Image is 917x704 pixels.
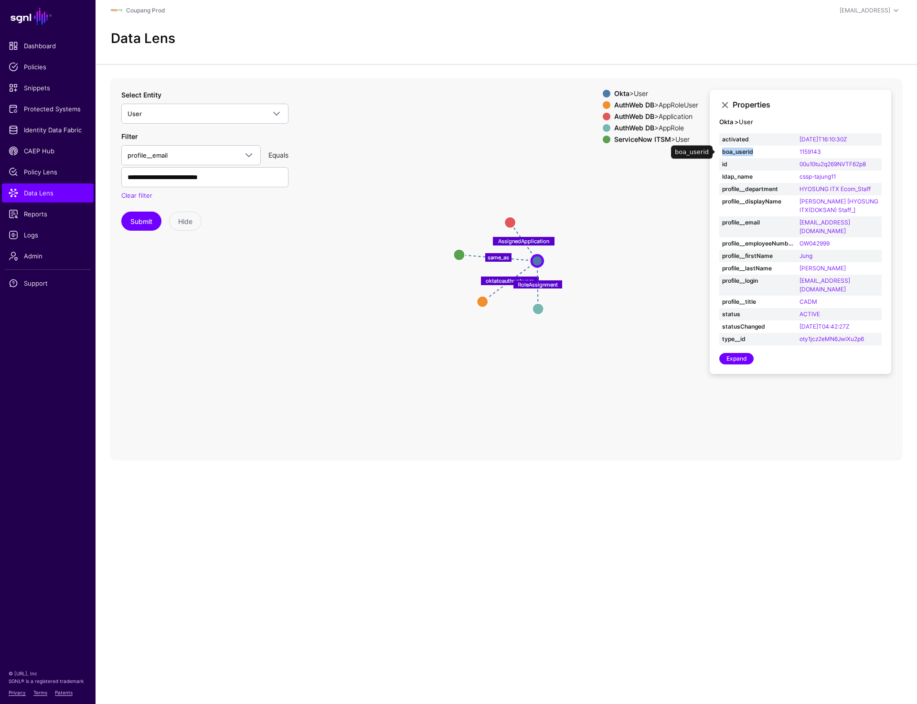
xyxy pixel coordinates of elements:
a: Jung [800,252,812,259]
div: Equals [265,150,292,160]
a: Coupang Prod [126,7,165,14]
button: Hide [169,212,202,231]
div: boa_userid [671,146,713,159]
a: Policy Lens [2,162,94,181]
span: Reports [9,209,87,219]
div: > Application [612,113,700,120]
a: CADM [800,298,817,305]
a: [PERSON_NAME] [HYOSUNG ITX(DOKSAN) Staff_] [800,198,878,213]
a: [EMAIL_ADDRESS][DOMAIN_NAME] [800,219,850,235]
strong: profile__email [722,218,794,227]
a: [DATE]T16:10:30Z [800,136,847,143]
span: Data Lens [9,188,87,198]
a: CAEP Hub [2,141,94,160]
a: Protected Systems [2,99,94,118]
strong: ServiceNow ITSM [614,135,671,143]
a: oty1jcz2eMN6JwiXu2p6 [800,335,864,342]
p: © [URL], Inc [9,670,87,677]
strong: Okta [614,89,629,97]
h4: User [719,118,882,126]
span: Policies [9,62,87,72]
div: > AppRoleUser [612,101,700,109]
h2: Data Lens [111,31,175,47]
span: CAEP Hub [9,146,87,156]
a: Snippets [2,78,94,97]
span: Snippets [9,83,87,93]
strong: status [722,310,794,319]
strong: profile__employeeNumber [722,239,794,248]
a: OW042999 [800,240,830,247]
span: Dashboard [9,41,87,51]
a: Clear filter [121,192,152,199]
strong: ldap_name [722,172,794,181]
div: > AppRole [612,124,700,132]
strong: id [722,160,794,169]
text: same_as [488,254,509,261]
strong: boa_userid [722,148,794,156]
strong: AuthWeb DB [614,101,654,109]
strong: AuthWeb DB [614,112,654,120]
strong: profile__login [722,277,794,285]
a: Identity Data Fabric [2,120,94,139]
a: [EMAIL_ADDRESS][DOMAIN_NAME] [800,277,850,293]
span: Admin [9,251,87,261]
strong: Okta > [719,118,739,126]
a: Logs [2,225,94,245]
a: Patents [55,690,73,695]
strong: statusChanged [722,322,794,331]
a: HYOSUNG ITX Ecom_Staff [800,185,871,192]
button: Submit [121,212,161,231]
strong: profile__department [722,185,794,193]
span: profile__email [128,151,168,159]
label: Filter [121,131,138,141]
span: Policy Lens [9,167,87,177]
a: 1159143 [800,148,821,155]
strong: profile__displayName [722,197,794,206]
img: svg+xml;base64,PHN2ZyBpZD0iTG9nbyIgeG1sbnM9Imh0dHA6Ly93d3cudzMub3JnLzIwMDAvc3ZnIiB3aWR0aD0iMTIxLj... [111,5,122,16]
a: Reports [2,204,94,224]
span: Identity Data Fabric [9,125,87,135]
strong: type__id [722,335,794,343]
a: Dashboard [2,36,94,55]
text: oktatoauthwebuser [486,277,533,284]
a: Terms [33,690,47,695]
strong: profile__title [722,298,794,306]
a: [DATE]T04:42:27Z [800,323,849,330]
div: > User [612,90,700,97]
label: Select Entity [121,90,161,100]
a: 00u10tu2q269NVTF62p8 [800,160,866,168]
a: Data Lens [2,183,94,203]
span: Protected Systems [9,104,87,114]
a: ACTIVE [800,310,820,318]
span: User [128,110,142,117]
a: cssp-tajung11 [800,173,836,180]
a: SGNL [6,6,90,27]
a: Expand [719,353,754,364]
a: Admin [2,246,94,266]
p: SGNL® is a registered trademark [9,677,87,685]
div: > User [612,136,700,143]
text: AssignedApplication [498,238,549,245]
h3: Properties [733,100,882,109]
a: Policies [2,57,94,76]
a: [PERSON_NAME] [800,265,846,272]
span: Logs [9,230,87,240]
strong: profile__lastName [722,264,794,273]
strong: activated [722,135,794,144]
strong: AuthWeb DB [614,124,654,132]
strong: profile__firstName [722,252,794,260]
a: Privacy [9,690,26,695]
div: [EMAIL_ADDRESS] [840,6,890,15]
text: RoleAssignment [518,281,558,288]
span: Support [9,278,87,288]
